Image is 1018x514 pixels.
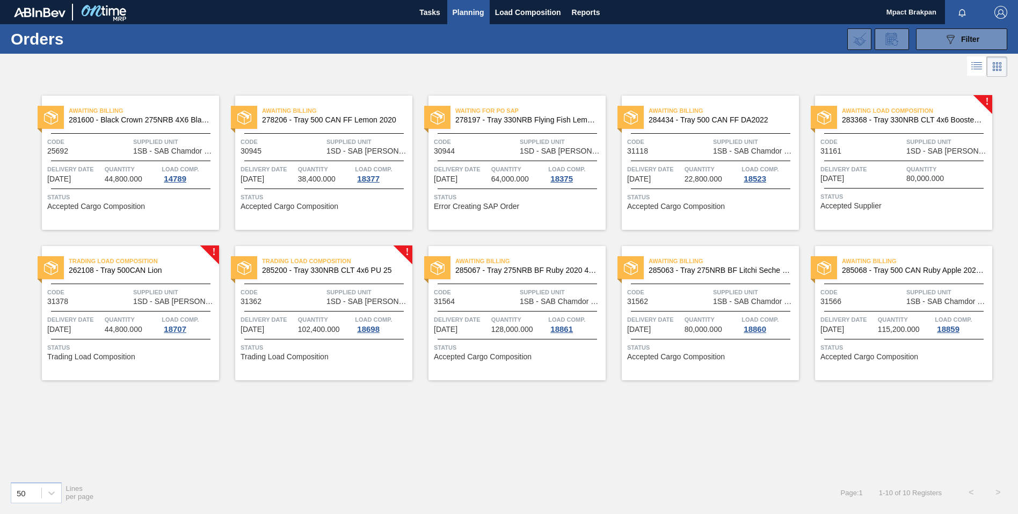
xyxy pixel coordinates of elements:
[241,314,295,325] span: Delivery Date
[713,298,796,306] span: 1SB - SAB Chamdor Brewery
[906,147,990,155] span: 1SD - SAB Rosslyn Brewery
[412,96,606,230] a: statusWaiting for PO SAP278197 - Tray 330NRB Flying Fish Lemon (2020)Code30944Supplied Unit1SD - ...
[985,479,1012,506] button: >
[548,325,575,334] div: 18861
[162,314,199,325] span: Load Comp.
[47,342,216,353] span: Status
[105,175,142,183] span: 44,800.000
[26,246,219,380] a: !statusTrading Load Composition262108 - Tray 500CAN LionCode31378Supplied Unit1SD - SAB [PERSON_N...
[916,28,1007,50] button: Filter
[842,105,992,116] span: Awaiting Load Composition
[572,6,600,19] span: Reports
[44,111,58,125] img: status
[431,261,445,275] img: status
[624,111,638,125] img: status
[624,261,638,275] img: status
[491,314,546,325] span: Quantity
[841,489,863,497] span: Page : 1
[241,287,324,298] span: Code
[741,314,796,334] a: Load Comp.18860
[906,136,990,147] span: Supplied Unit
[820,314,875,325] span: Delivery Date
[69,105,219,116] span: Awaiting Billing
[47,202,145,211] span: Accepted Cargo Composition
[627,353,725,361] span: Accepted Cargo Composition
[434,192,603,202] span: Status
[262,105,412,116] span: Awaiting Billing
[820,287,904,298] span: Code
[66,484,94,501] span: Lines per page
[47,325,71,334] span: 09/05/2025
[44,261,58,275] img: status
[241,164,295,175] span: Delivery Date
[820,202,882,210] span: Accepted Supplier
[355,325,382,334] div: 18698
[548,164,585,175] span: Load Comp.
[799,96,992,230] a: !statusAwaiting Load Composition283368 - Tray 330NRB CLT 4x6 Booster 1 V2Code31161Supplied Unit1S...
[878,325,920,334] span: 115,200.000
[649,116,790,124] span: 284434 - Tray 500 CAN FF DA2022
[105,164,159,175] span: Quantity
[685,314,739,325] span: Quantity
[935,314,990,334] a: Load Comp.18859
[945,5,979,20] button: Notifications
[47,164,102,175] span: Delivery Date
[958,479,985,506] button: <
[820,342,990,353] span: Status
[241,342,410,353] span: Status
[842,116,984,124] span: 283368 - Tray 330NRB CLT 4x6 Booster 1 V2
[842,266,984,274] span: 285068 - Tray 500 CAN Ruby Apple 2020 4x6 PU
[685,175,722,183] span: 22,800.000
[906,287,990,298] span: Supplied Unit
[713,147,796,155] span: 1SB - SAB Chamdor Brewery
[434,175,457,183] span: 08/24/2025
[298,175,336,183] span: 38,400.000
[434,287,517,298] span: Code
[520,287,603,298] span: Supplied Unit
[548,314,585,325] span: Load Comp.
[241,147,261,155] span: 30945
[241,353,329,361] span: Trading Load Composition
[434,202,519,211] span: Error Creating SAP Order
[434,325,457,334] span: 09/11/2025
[627,325,651,334] span: 09/12/2025
[961,35,979,44] span: Filter
[548,164,603,183] a: Load Comp.18375
[355,314,410,334] a: Load Comp.18698
[241,136,324,147] span: Code
[241,175,264,183] span: 08/22/2025
[241,298,261,306] span: 31362
[817,111,831,125] img: status
[355,164,392,175] span: Load Comp.
[434,342,603,353] span: Status
[105,314,159,325] span: Quantity
[237,261,251,275] img: status
[47,136,130,147] span: Code
[26,96,219,230] a: statusAwaiting Billing281600 - Black Crown 275NRB 4X6 Blank TrayCode25692Supplied Unit1SB - SAB C...
[47,192,216,202] span: Status
[162,164,216,183] a: Load Comp.14789
[548,314,603,334] a: Load Comp.18861
[133,136,216,147] span: Supplied Unit
[219,96,412,230] a: statusAwaiting Billing278206 - Tray 500 CAN FF Lemon 2020Code30945Supplied Unit1SD - SAB [PERSON_...
[326,136,410,147] span: Supplied Unit
[219,246,412,380] a: !statusTrading Load Composition285200 - Tray 330NRB CLT 4x6 PU 25Code31362Supplied Unit1SD - SAB ...
[741,164,779,175] span: Load Comp.
[434,164,489,175] span: Delivery Date
[262,256,412,266] span: Trading Load Composition
[355,175,382,183] div: 18377
[820,136,904,147] span: Code
[820,325,844,334] span: 09/17/2025
[627,202,725,211] span: Accepted Cargo Composition
[878,314,933,325] span: Quantity
[326,147,410,155] span: 1SD - SAB Rosslyn Brewery
[162,164,199,175] span: Load Comp.
[627,175,651,183] span: 08/29/2025
[162,314,216,334] a: Load Comp.18707
[491,175,529,183] span: 64,000.000
[627,192,796,202] span: Status
[987,56,1007,77] div: Card Vision
[842,256,992,266] span: Awaiting Billing
[713,287,796,298] span: Supplied Unit
[298,164,353,175] span: Quantity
